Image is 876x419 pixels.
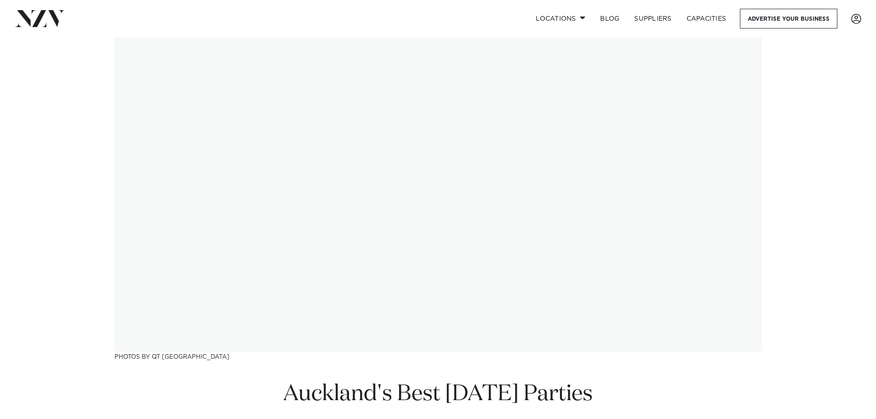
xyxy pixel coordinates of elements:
[15,10,65,27] img: nzv-logo.png
[528,9,593,29] a: Locations
[281,380,595,409] h1: Auckland's Best [DATE] Parties
[593,9,627,29] a: BLOG
[627,9,679,29] a: SUPPLIERS
[679,9,734,29] a: Capacities
[740,9,837,29] a: Advertise your business
[115,351,762,361] h3: Photos by QT [GEOGRAPHIC_DATA]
